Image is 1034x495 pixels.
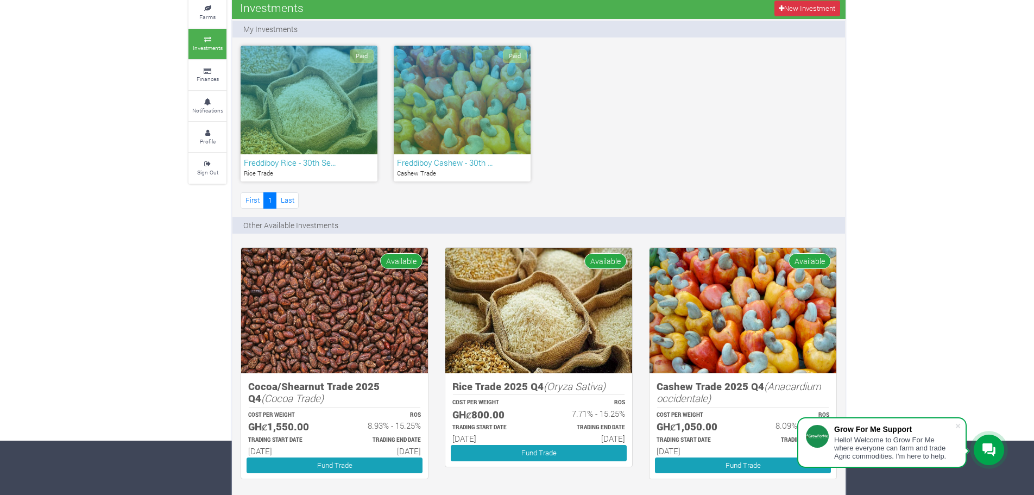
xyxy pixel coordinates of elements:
[655,458,831,473] a: Fund Trade
[584,253,627,269] span: Available
[753,421,829,430] h6: 8.09% - 15.28%
[452,424,529,432] p: Estimated Trading Start Date
[243,220,338,231] p: Other Available Investments
[244,158,374,167] h6: Freddiboy Rice - 30th Se…
[276,192,299,208] a: Last
[344,446,421,456] h6: [DATE]
[248,411,325,419] p: COST PER WEIGHT
[548,399,625,407] p: ROS
[452,380,625,393] h5: Rice Trade 2025 Q4
[657,379,821,405] i: (Anacardium occidentale)
[548,424,625,432] p: Estimated Trading End Date
[548,409,625,418] h6: 7.71% - 15.25%
[244,169,374,178] p: Rice Trade
[394,46,531,181] a: Paid Freddiboy Cashew - 30th … Cashew Trade
[188,29,226,59] a: Investments
[248,380,421,405] h5: Cocoa/Shearnut Trade 2025 Q4
[188,122,226,152] a: Profile
[380,253,423,269] span: Available
[241,192,299,208] nav: Page Navigation
[753,436,829,444] p: Estimated Trading End Date
[188,60,226,90] a: Finances
[200,137,216,145] small: Profile
[397,169,527,178] p: Cashew Trade
[834,425,955,434] div: Grow For Me Support
[241,46,377,181] a: Paid Freddiboy Rice - 30th Se… Rice Trade
[657,380,829,405] h5: Cashew Trade 2025 Q4
[241,248,428,373] img: growforme image
[241,192,264,208] a: First
[344,421,421,430] h6: 8.93% - 15.25%
[188,91,226,121] a: Notifications
[199,13,216,21] small: Farms
[452,399,529,407] p: COST PER WEIGHT
[789,253,831,269] span: Available
[834,436,955,460] div: Hello! Welcome to Grow For Me where everyone can farm and trade Agric commodities. I'm here to help.
[753,446,829,456] h6: [DATE]
[753,411,829,419] p: ROS
[657,421,733,433] h5: GHȼ1,050.00
[451,445,627,461] a: Fund Trade
[657,436,733,444] p: Estimated Trading Start Date
[261,391,324,405] i: (Cocoa Trade)
[197,168,218,176] small: Sign Out
[350,49,374,63] span: Paid
[248,436,325,444] p: Estimated Trading Start Date
[503,49,527,63] span: Paid
[192,106,223,114] small: Notifications
[248,446,325,456] h6: [DATE]
[452,434,529,443] h6: [DATE]
[445,248,632,373] img: growforme image
[657,411,733,419] p: COST PER WEIGHT
[548,434,625,443] h6: [DATE]
[243,23,298,35] p: My Investments
[197,75,219,83] small: Finances
[657,446,733,456] h6: [DATE]
[188,153,226,183] a: Sign Out
[774,1,840,16] a: New Investment
[397,158,527,167] h6: Freddiboy Cashew - 30th …
[650,248,836,373] img: growforme image
[452,409,529,421] h5: GHȼ800.00
[248,421,325,433] h5: GHȼ1,550.00
[344,436,421,444] p: Estimated Trading End Date
[344,411,421,419] p: ROS
[193,44,223,52] small: Investments
[544,379,606,393] i: (Oryza Sativa)
[247,458,423,473] a: Fund Trade
[263,192,276,208] a: 1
